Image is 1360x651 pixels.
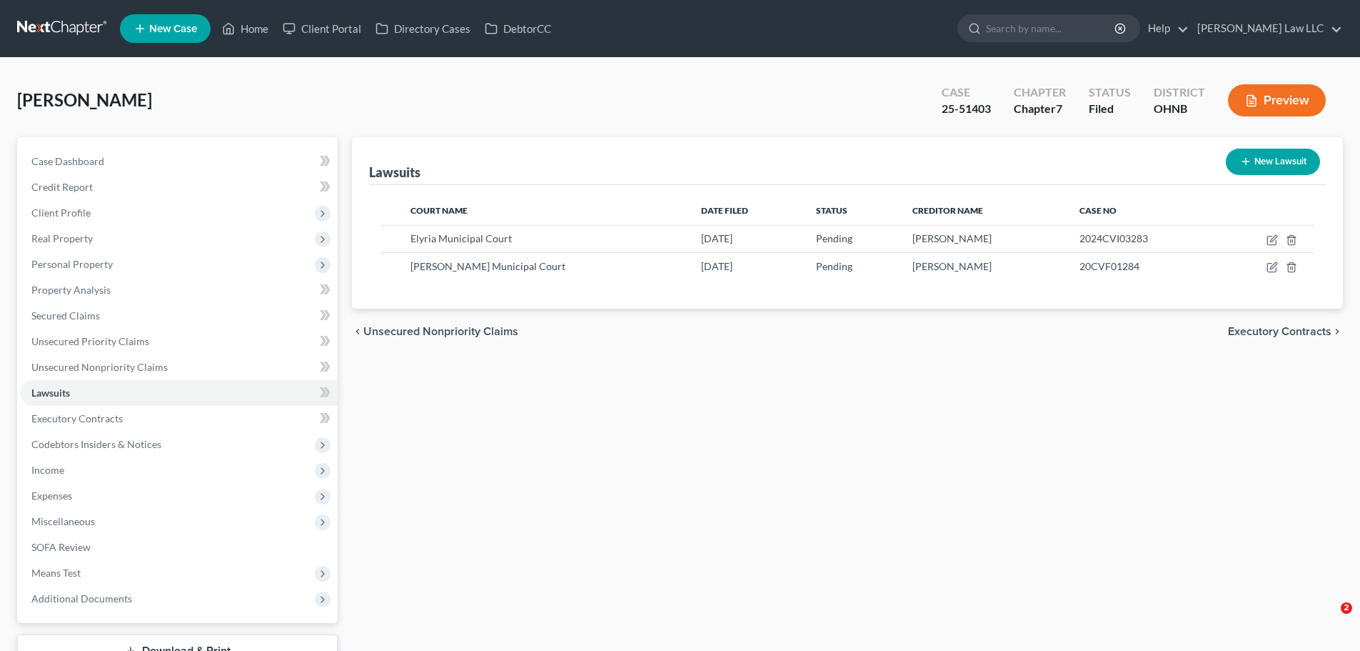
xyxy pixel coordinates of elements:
span: Pending [816,232,852,244]
span: [PERSON_NAME] Municipal Court [410,260,565,272]
a: DebtorCC [478,16,558,41]
a: Secured Claims [20,303,338,329]
a: Lawsuits [20,380,338,406]
button: Preview [1228,84,1326,116]
span: Unsecured Nonpriority Claims [363,326,518,337]
span: Secured Claims [31,309,100,322]
iframe: Intercom live chat [1311,602,1346,637]
div: 25-51403 [942,101,991,117]
span: Unsecured Nonpriority Claims [31,361,168,373]
span: Client Profile [31,207,91,219]
a: Case Dashboard [20,149,338,174]
span: [PERSON_NAME] [17,89,152,110]
span: Case No [1079,205,1117,216]
span: Miscellaneous [31,515,95,527]
span: SOFA Review [31,541,91,553]
span: 7 [1056,101,1062,115]
a: Home [215,16,276,41]
span: New Case [149,24,197,34]
a: [PERSON_NAME] Law LLC [1190,16,1342,41]
button: chevron_left Unsecured Nonpriority Claims [352,326,518,337]
i: chevron_left [352,326,363,337]
i: chevron_right [1331,326,1343,337]
div: District [1154,84,1205,101]
span: Executory Contracts [31,412,123,424]
input: Search by name... [986,15,1117,41]
span: Personal Property [31,258,113,270]
span: Lawsuits [31,387,70,399]
a: Executory Contracts [20,406,338,432]
a: Directory Cases [368,16,478,41]
span: Creditor Name [912,205,983,216]
span: [DATE] [701,232,732,244]
a: Help [1141,16,1189,41]
span: Elyria Municipal Court [410,232,512,244]
a: Credit Report [20,174,338,200]
div: Chapter [1014,84,1066,101]
span: Income [31,464,64,476]
a: Property Analysis [20,277,338,303]
span: [DATE] [701,260,732,272]
div: Filed [1089,101,1131,117]
span: Expenses [31,490,72,502]
span: Unsecured Priority Claims [31,335,149,347]
div: Lawsuits [369,164,420,181]
span: Court Name [410,205,468,216]
div: Chapter [1014,101,1066,117]
span: Means Test [31,567,81,579]
span: 2 [1341,602,1352,614]
span: Codebtors Insiders & Notices [31,438,161,450]
button: Executory Contracts chevron_right [1228,326,1343,337]
span: Case Dashboard [31,155,104,167]
span: [PERSON_NAME] [912,260,992,272]
span: Date Filed [701,205,748,216]
span: [PERSON_NAME] [912,232,992,244]
button: New Lawsuit [1226,149,1320,175]
div: OHNB [1154,101,1205,117]
span: Credit Report [31,181,93,193]
div: Case [942,84,991,101]
span: Pending [816,260,852,272]
span: 20CVF01284 [1079,260,1139,272]
a: Unsecured Nonpriority Claims [20,354,338,380]
span: Property Analysis [31,284,111,296]
span: Executory Contracts [1228,326,1331,337]
a: Unsecured Priority Claims [20,329,338,354]
a: SOFA Review [20,535,338,560]
span: Real Property [31,232,93,244]
div: Status [1089,84,1131,101]
a: Client Portal [276,16,368,41]
span: Additional Documents [31,592,132,605]
span: Status [816,205,847,216]
span: 2024CVI03283 [1079,232,1148,244]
